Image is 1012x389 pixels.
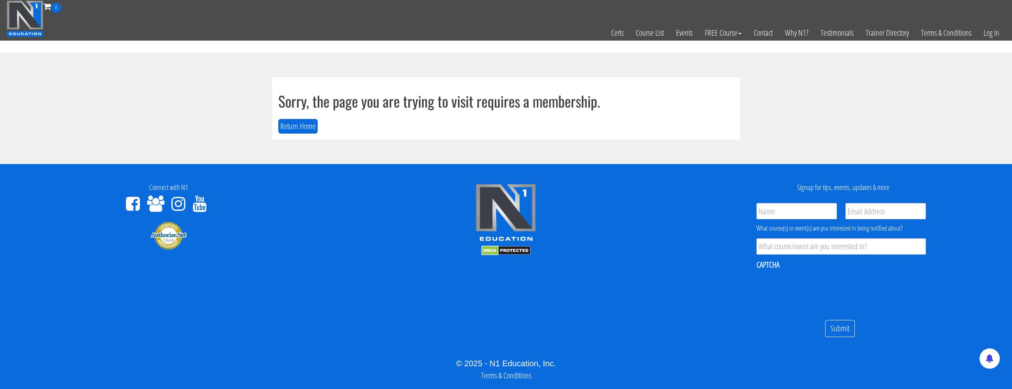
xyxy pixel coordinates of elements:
[779,13,815,53] a: Why N1?
[670,13,699,53] a: Events
[278,93,734,109] h1: Sorry, the page you are trying to visit requires a membership.
[756,203,837,219] input: Name
[630,13,670,53] a: Course List
[150,221,187,250] img: Authorize.Net Merchant - Click to Verify
[43,1,61,12] a: 0
[278,119,318,134] button: Return Home
[756,238,926,255] input: What course/event are you interested in?
[51,3,61,13] span: 0
[481,370,531,381] a: Terms & Conditions
[481,246,531,255] img: DMCA.com Protection Status
[605,13,630,53] a: Certs
[6,184,331,192] h4: Connect with N1
[815,13,860,53] a: Testimonials
[756,223,926,233] div: What course(s) or event(s) are you interested in being notified about?
[845,203,926,219] input: Email Address
[7,0,43,37] img: n1-education
[825,320,855,337] input: Submit
[756,259,780,270] label: CAPTCHA
[6,357,1006,370] div: © 2025 - N1 Education, Inc.
[915,13,977,53] a: Terms & Conditions
[475,184,536,244] img: n1-edu-logo
[977,13,1005,53] a: Log In
[756,275,880,307] iframe: reCAPTCHA
[681,184,1006,192] h4: Signup for tips, events, updates & more
[699,13,748,53] a: FREE Course
[748,13,779,53] a: Contact
[860,13,915,53] a: Trainer Directory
